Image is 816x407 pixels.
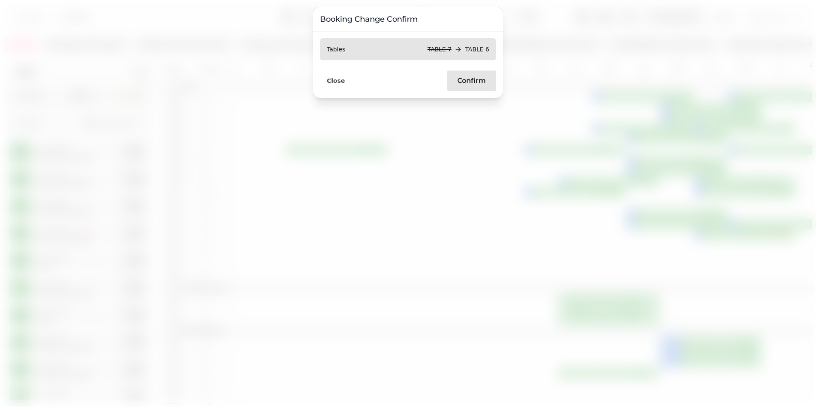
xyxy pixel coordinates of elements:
span: Confirm [457,77,486,84]
p: TABLE 6 [465,45,489,54]
button: Close [320,75,352,86]
button: Confirm [447,71,496,91]
h3: Booking Change Confirm [320,14,496,24]
span: Close [327,78,345,84]
p: TABLE 7 [428,45,452,54]
p: Tables [327,45,346,54]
